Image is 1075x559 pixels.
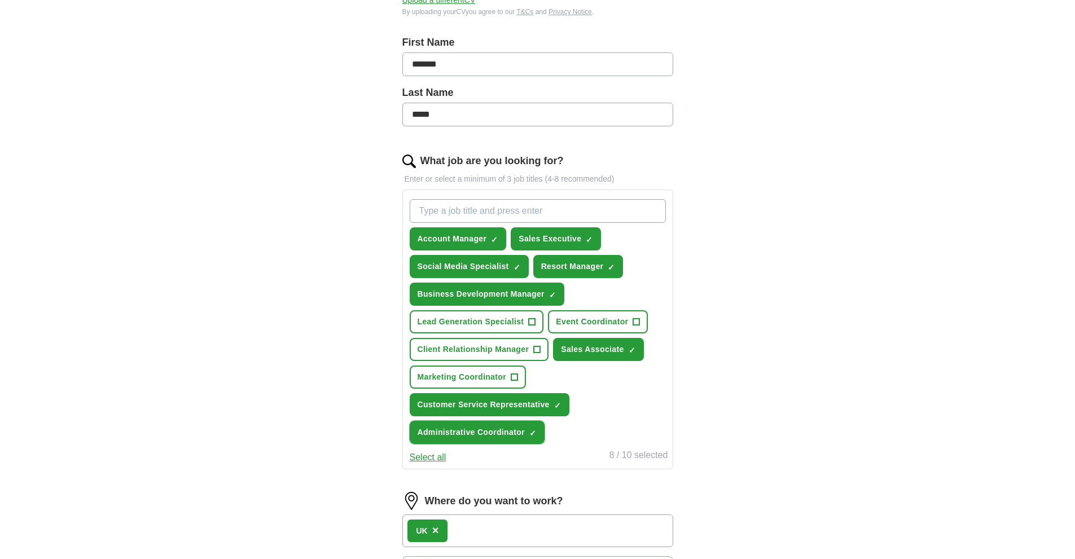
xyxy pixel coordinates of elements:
[410,366,526,389] button: Marketing Coordinator
[511,227,601,250] button: Sales Executive✓
[416,525,428,537] div: UK
[529,429,536,438] span: ✓
[418,233,487,245] span: Account Manager
[425,494,563,509] label: Where do you want to work?
[418,288,545,300] span: Business Development Manager
[402,35,673,50] label: First Name
[418,261,509,272] span: Social Media Specialist
[516,8,533,16] a: T&Cs
[553,338,643,361] button: Sales Associate✓
[410,227,507,250] button: Account Manager✓
[420,153,564,169] label: What job are you looking for?
[432,522,439,539] button: ×
[402,155,416,168] img: search.png
[410,421,545,444] button: Administrative Coordinator✓
[410,255,529,278] button: Social Media Specialist✓
[609,448,668,464] div: 8 / 10 selected
[410,393,569,416] button: Customer Service Representative✓
[561,344,624,355] span: Sales Associate
[519,233,581,245] span: Sales Executive
[410,338,549,361] button: Client Relationship Manager
[556,316,628,328] span: Event Coordinator
[608,263,615,272] span: ✓
[410,199,666,223] input: Type a job title and press enter
[418,399,550,411] span: Customer Service Representative
[514,263,520,272] span: ✓
[549,8,592,16] a: Privacy Notice
[549,290,556,300] span: ✓
[402,173,673,185] p: Enter or select a minimum of 3 job titles (4-8 recommended)
[491,235,498,244] span: ✓
[402,7,673,17] div: By uploading your CV you agree to our and .
[402,492,420,510] img: location.png
[418,344,529,355] span: Client Relationship Manager
[541,261,604,272] span: Resort Manager
[533,255,624,278] button: Resort Manager✓
[548,310,648,333] button: Event Coordinator
[402,85,673,100] label: Last Name
[418,371,506,383] span: Marketing Coordinator
[410,310,544,333] button: Lead Generation Specialist
[410,283,564,306] button: Business Development Manager✓
[554,401,561,410] span: ✓
[629,346,635,355] span: ✓
[410,451,446,464] button: Select all
[586,235,593,244] span: ✓
[432,524,439,536] span: ×
[418,316,524,328] span: Lead Generation Specialist
[418,426,525,438] span: Administrative Coordinator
